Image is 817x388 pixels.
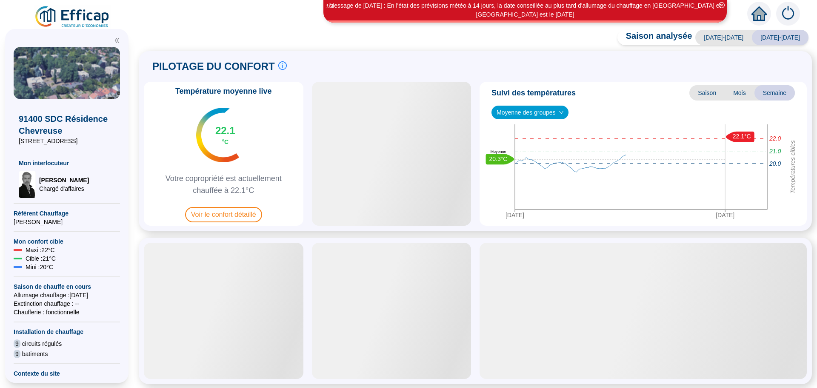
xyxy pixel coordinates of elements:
[39,184,89,193] span: Chargé d'affaires
[26,254,56,263] span: Cible : 21 °C
[39,176,89,184] span: [PERSON_NAME]
[26,246,55,254] span: Maxi : 22 °C
[497,106,563,119] span: Moyenne des groupes
[716,212,734,218] tspan: [DATE]
[22,350,48,358] span: batiments
[222,138,229,146] span: °C
[725,85,754,101] span: Mois
[19,113,115,137] span: 91400 SDC Résidence Chevreuse
[152,60,275,73] span: PILOTAGE DU CONFORT
[14,308,120,316] span: Chaufferie : fonctionnelle
[789,140,796,194] tspan: Températures cibles
[752,30,808,45] span: [DATE]-[DATE]
[719,2,725,8] span: close-circle
[215,124,235,138] span: 22.1
[326,3,333,9] i: 1 / 3
[14,339,20,348] span: 9
[147,172,300,196] span: Votre copropriété est actuellement chauffée à 22.1°C
[325,1,726,19] div: Message de [DATE] : En l'état des prévisions météo à 14 jours, la date conseillée au plus tard d'...
[26,263,53,271] span: Mini : 20 °C
[506,212,524,218] tspan: [DATE]
[769,147,781,154] tspan: 21.0
[733,133,751,140] text: 22.1°C
[196,108,239,162] img: indicateur températures
[14,218,120,226] span: [PERSON_NAME]
[22,339,62,348] span: circuits régulés
[14,237,120,246] span: Mon confort cible
[769,160,781,167] tspan: 20.0
[559,110,564,115] span: down
[14,328,120,336] span: Installation de chauffage
[751,6,767,21] span: home
[689,85,725,101] span: Saison
[14,299,120,308] span: Exctinction chauffage : --
[14,209,120,218] span: Référent Chauffage
[185,207,262,222] span: Voir le confort détaillé
[34,5,111,29] img: efficap energie logo
[491,87,576,99] span: Suivi des températures
[14,369,120,378] span: Contexte du site
[19,159,115,167] span: Mon interlocuteur
[14,282,120,291] span: Saison de chauffe en cours
[489,155,508,162] text: 20.3°C
[617,30,692,45] span: Saison analysée
[278,61,287,70] span: info-circle
[19,137,115,145] span: [STREET_ADDRESS]
[170,85,277,97] span: Température moyenne live
[14,350,20,358] span: 9
[769,135,781,142] tspan: 22.0
[19,171,36,198] img: Chargé d'affaires
[776,2,800,26] img: alerts
[754,85,795,101] span: Semaine
[14,291,120,299] span: Allumage chauffage : [DATE]
[114,37,120,43] span: double-left
[490,149,506,154] text: Moyenne
[695,30,752,45] span: [DATE]-[DATE]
